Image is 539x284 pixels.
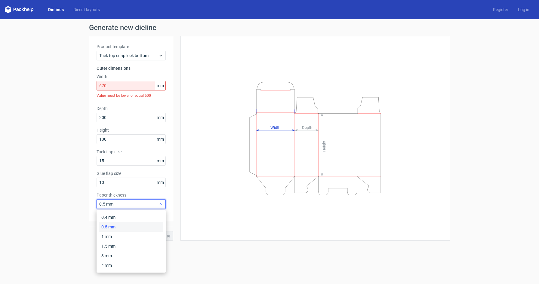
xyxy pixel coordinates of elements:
h1: Generate new dieline [89,24,450,31]
label: Tuck flap size [97,149,166,155]
a: Diecut layouts [69,7,105,13]
div: 3 mm [99,251,163,261]
span: mm [155,81,165,90]
div: 0.5 mm [99,222,163,232]
tspan: Height [322,140,326,151]
a: Register [488,7,513,13]
div: 4 mm [99,261,163,270]
span: mm [155,156,165,165]
div: Value must be lower or equal 500 [97,90,166,101]
label: Product template [97,44,166,50]
label: Glue flap size [97,170,166,176]
span: mm [155,178,165,187]
tspan: Depth [302,125,312,130]
label: Height [97,127,166,133]
h3: Outer dimensions [97,65,166,71]
tspan: Width [270,125,280,130]
span: mm [155,135,165,144]
label: Paper thickness [97,192,166,198]
label: Width [97,74,166,80]
a: Log in [513,7,534,13]
div: 0.4 mm [99,212,163,222]
div: 1.5 mm [99,241,163,251]
a: Dielines [43,7,69,13]
span: Tuck top snap lock bottom [99,53,159,59]
span: 0.5 mm [99,201,159,207]
span: mm [155,113,165,122]
label: Depth [97,105,166,111]
div: 1 mm [99,232,163,241]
